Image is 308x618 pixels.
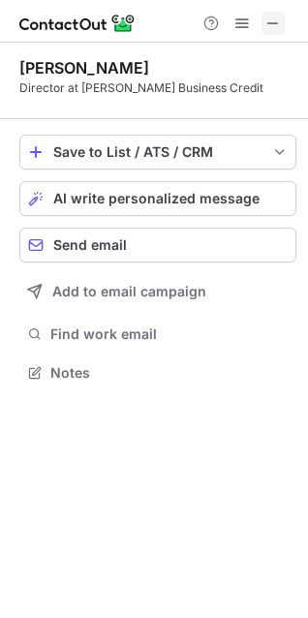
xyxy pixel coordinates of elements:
button: Send email [19,228,296,263]
button: AI write personalized message [19,181,296,216]
div: [PERSON_NAME] [19,58,149,77]
button: Add to email campaign [19,274,296,309]
span: Add to email campaign [52,284,206,299]
button: Find work email [19,321,296,348]
span: Find work email [50,325,289,343]
div: Director at [PERSON_NAME] Business Credit [19,79,296,97]
span: Send email [53,237,127,253]
span: Notes [50,364,289,382]
img: ContactOut v5.3.10 [19,12,136,35]
div: Save to List / ATS / CRM [53,144,262,160]
button: save-profile-one-click [19,135,296,170]
span: AI write personalized message [53,191,260,206]
button: Notes [19,359,296,386]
